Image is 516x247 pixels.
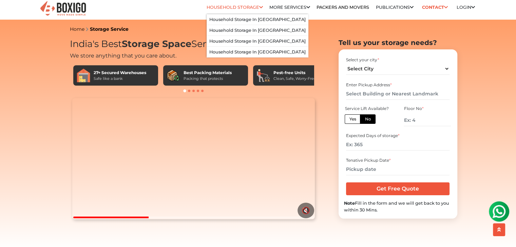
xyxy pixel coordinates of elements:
div: Enter Pickup Address [346,82,450,88]
a: Home [70,26,84,32]
a: Login [457,5,475,10]
input: Get Free Quote [346,182,450,195]
div: Pest-free Units [273,70,316,76]
a: More services [269,5,310,10]
div: Packing that protects [184,76,232,82]
div: Select your city [346,57,450,63]
a: Household Storage in [GEOGRAPHIC_DATA] [209,49,306,54]
input: Ex: 365 [346,139,450,151]
video: Your browser does not support the video tag. [72,98,315,219]
a: Storage Service [90,26,129,32]
img: 27+ Secured Warehouses [77,69,90,82]
input: Select Building or Nearest Landmark [346,88,450,100]
div: Tenative Pickup Date [346,157,450,163]
a: Household Storage in [GEOGRAPHIC_DATA] [209,28,306,33]
a: Household Storage in [GEOGRAPHIC_DATA] [209,39,306,44]
div: Expected Days of storage [346,133,450,139]
a: Publications [376,5,414,10]
img: Boxigo [39,0,87,17]
h2: Tell us your storage needs? [339,39,457,47]
div: 27+ Secured Warehouses [94,70,146,76]
a: Household Storage [207,5,263,10]
h1: India's Best Services [70,39,318,50]
div: Service Lift Available? [345,106,391,112]
img: Pest-free Units [256,69,270,82]
div: Floor No [404,106,451,112]
img: Best Packing Materials [167,69,180,82]
a: Household Storage in [GEOGRAPHIC_DATA] [209,17,306,22]
a: Contact [420,2,450,13]
label: No [360,114,376,124]
div: Best Packing Materials [184,70,232,76]
input: Pickup date [346,163,450,175]
button: scroll up [493,223,505,236]
label: Yes [345,114,360,124]
b: Note [344,201,355,206]
span: Storage Space [122,38,191,49]
img: whatsapp-icon.svg [7,7,20,20]
div: Clean, Safe, Worry-Free [273,76,316,82]
div: Fill in the form and we will get back to you within 30 Mins. [344,200,452,213]
button: 🔇 [298,203,314,218]
input: Ex: 4 [404,114,451,126]
div: Safe like a bank [94,76,146,82]
a: Packers and Movers [317,5,369,10]
span: We store anything that you care about. [70,52,176,59]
